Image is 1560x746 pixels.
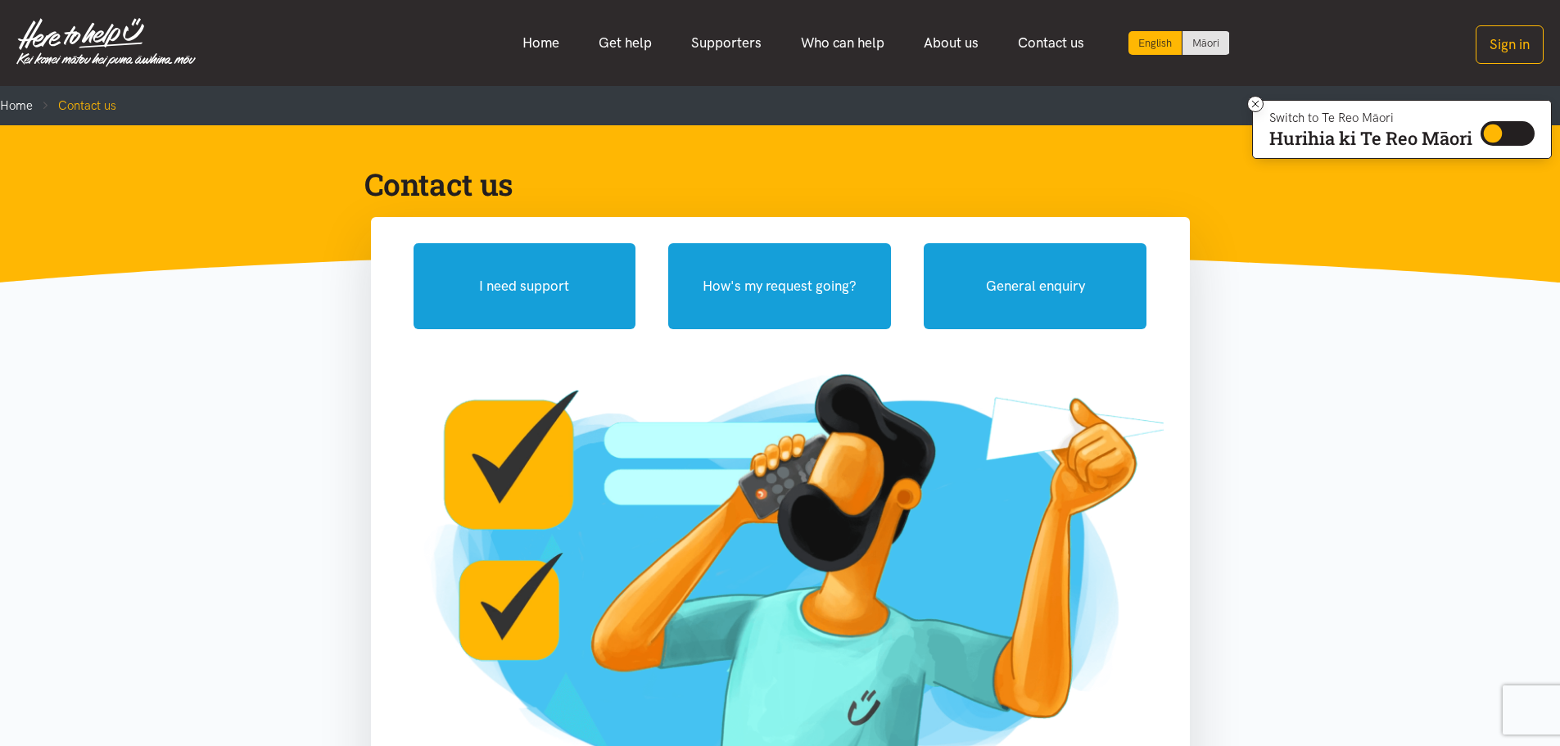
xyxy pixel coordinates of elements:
p: Switch to Te Reo Māori [1269,113,1472,123]
li: Contact us [33,96,116,115]
a: Who can help [781,25,904,61]
a: Supporters [671,25,781,61]
a: Contact us [998,25,1104,61]
div: Current language [1128,31,1182,55]
a: Get help [579,25,671,61]
p: Hurihia ki Te Reo Māori [1269,131,1472,146]
button: Sign in [1476,25,1544,64]
h1: Contact us [364,165,1170,204]
img: Home [16,18,196,67]
a: Switch to Te Reo Māori [1182,31,1229,55]
button: How's my request going? [668,243,891,329]
button: I need support [414,243,636,329]
button: General enquiry [924,243,1146,329]
div: Language toggle [1128,31,1230,55]
a: Home [503,25,579,61]
a: About us [904,25,998,61]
